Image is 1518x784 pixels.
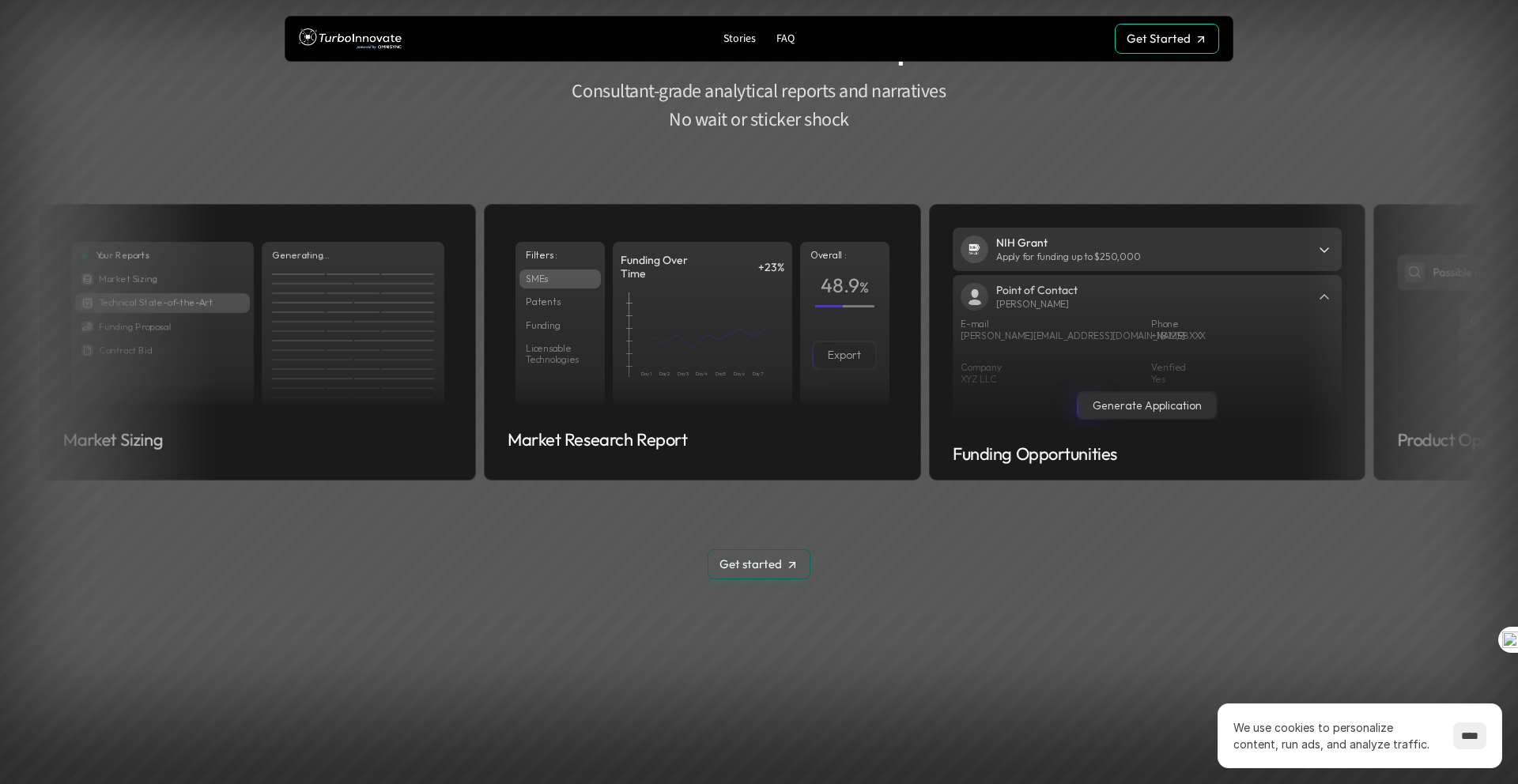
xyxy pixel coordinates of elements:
[1127,32,1191,46] p: Get Started
[1233,719,1437,752] p: We use cookies to personalize content, run ads, and analyze traffic.
[299,24,402,54] img: TurboInnovate Logo
[770,28,801,50] a: FAQ
[776,32,795,46] p: FAQ
[1115,24,1219,54] a: Get Started
[723,32,756,46] p: Stories
[717,28,762,50] a: Stories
